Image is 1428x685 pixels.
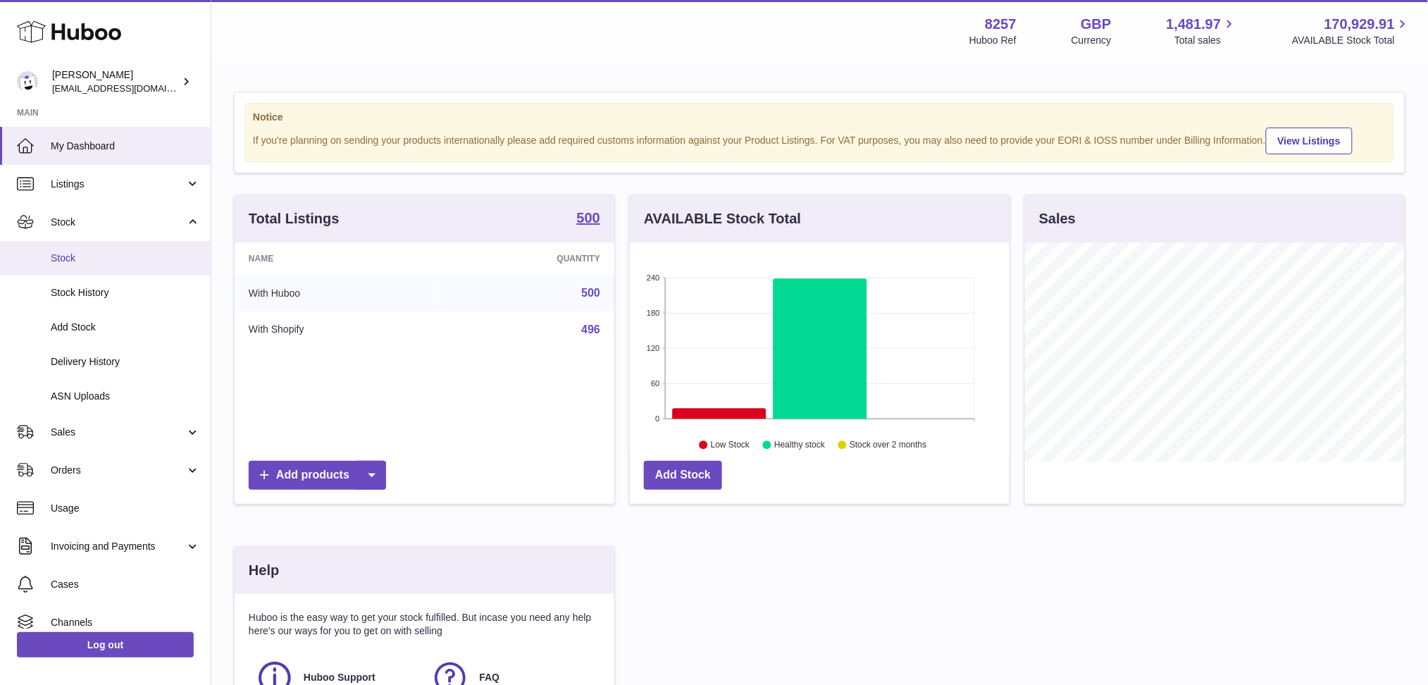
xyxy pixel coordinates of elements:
[235,275,440,311] td: With Huboo
[1167,15,1238,47] a: 1,481.97 Total sales
[304,671,375,684] span: Huboo Support
[253,111,1386,124] strong: Notice
[253,125,1386,154] div: If you're planning on sending your products internationally please add required customs informati...
[647,309,659,317] text: 180
[577,211,600,228] a: 500
[51,355,200,369] span: Delivery History
[1174,34,1237,47] span: Total sales
[51,321,200,334] span: Add Stock
[479,671,499,684] span: FAQ
[1081,15,1111,34] strong: GBP
[581,287,600,299] a: 500
[644,209,801,228] h3: AVAILABLE Stock Total
[51,390,200,403] span: ASN Uploads
[1039,209,1076,228] h3: Sales
[249,561,279,580] h3: Help
[647,273,659,282] text: 240
[647,344,659,352] text: 120
[51,252,200,265] span: Stock
[655,414,659,423] text: 0
[51,216,185,229] span: Stock
[51,140,200,153] span: My Dashboard
[969,34,1017,47] div: Huboo Ref
[235,242,440,275] th: Name
[1292,34,1411,47] span: AVAILABLE Stock Total
[1072,34,1112,47] div: Currency
[51,286,200,300] span: Stock History
[651,379,659,388] text: 60
[581,323,600,335] a: 496
[850,440,926,450] text: Stock over 2 months
[52,68,179,95] div: [PERSON_NAME]
[51,464,185,477] span: Orders
[249,209,340,228] h3: Total Listings
[1292,15,1411,47] a: 170,929.91 AVAILABLE Stock Total
[52,82,207,94] span: [EMAIL_ADDRESS][DOMAIN_NAME]
[249,461,386,490] a: Add products
[249,611,600,638] p: Huboo is the easy way to get your stock fulfilled. But incase you need any help here's our ways f...
[577,211,600,225] strong: 500
[1324,15,1395,34] span: 170,929.91
[51,426,185,439] span: Sales
[440,242,614,275] th: Quantity
[51,578,200,591] span: Cases
[711,440,750,450] text: Low Stock
[1167,15,1222,34] span: 1,481.97
[17,632,194,658] a: Log out
[774,440,826,450] text: Healthy stock
[51,502,200,515] span: Usage
[17,71,38,92] img: don@skinsgolf.com
[985,15,1017,34] strong: 8257
[235,311,440,348] td: With Shopify
[51,616,200,629] span: Channels
[1266,128,1353,154] a: View Listings
[644,461,722,490] a: Add Stock
[51,540,185,553] span: Invoicing and Payments
[51,178,185,191] span: Listings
